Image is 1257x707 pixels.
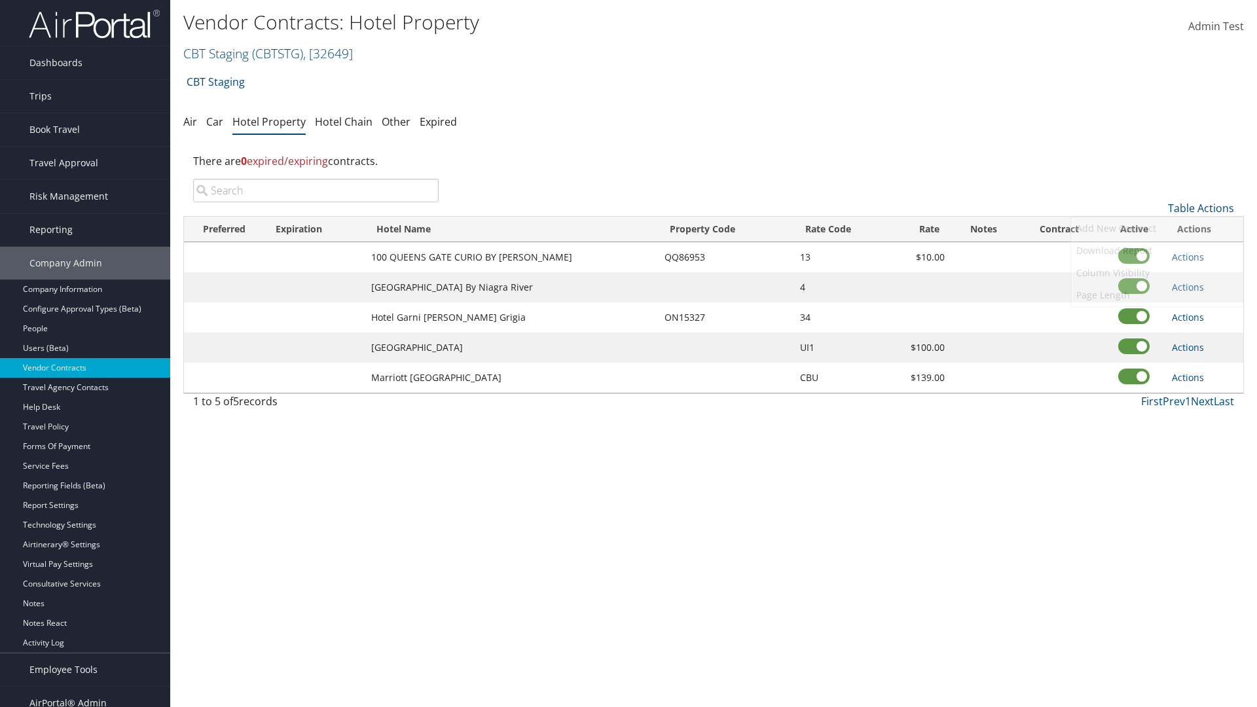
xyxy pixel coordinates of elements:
span: Risk Management [29,180,108,213]
a: Download Report [1071,240,1243,262]
img: airportal-logo.png [29,9,160,39]
a: Column Visibility [1071,262,1243,284]
a: Page Length [1071,284,1243,306]
span: Dashboards [29,46,82,79]
span: Travel Approval [29,147,98,179]
a: Add New Contract [1071,217,1243,240]
span: Employee Tools [29,653,98,686]
span: Trips [29,80,52,113]
span: Reporting [29,213,73,246]
span: Company Admin [29,247,102,280]
span: Book Travel [29,113,80,146]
